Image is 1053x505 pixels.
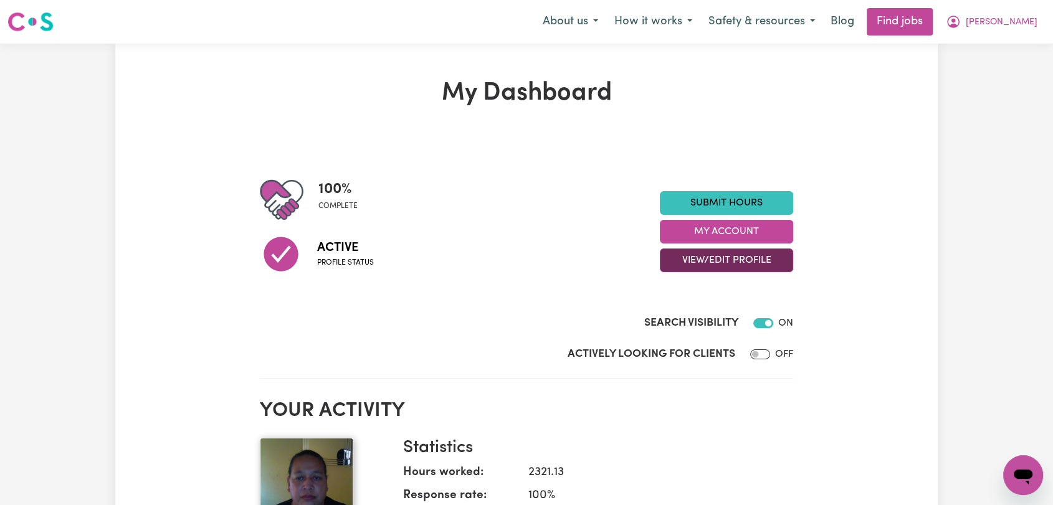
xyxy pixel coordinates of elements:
[7,11,54,33] img: Careseekers logo
[660,220,793,243] button: My Account
[535,9,606,35] button: About us
[660,191,793,215] a: Submit Hours
[867,8,933,35] a: Find jobs
[318,201,358,212] span: complete
[823,8,862,35] a: Blog
[775,349,793,359] span: OFF
[318,178,368,222] div: Profile completeness: 100%
[318,178,358,201] span: 100 %
[644,315,738,331] label: Search Visibility
[317,257,374,268] span: Profile status
[660,248,793,272] button: View/Edit Profile
[1003,455,1043,495] iframe: Button to launch messaging window
[700,9,823,35] button: Safety & resources
[518,464,783,482] dd: 2321.13
[966,16,1037,29] span: [PERSON_NAME]
[778,318,793,328] span: ON
[260,399,793,423] h2: Your activity
[403,438,783,459] h3: Statistics
[7,7,54,36] a: Careseekers logo
[317,238,374,257] span: Active
[260,78,793,108] h1: My Dashboard
[568,346,735,362] label: Actively Looking for Clients
[518,487,783,505] dd: 100 %
[606,9,700,35] button: How it works
[403,464,518,487] dt: Hours worked:
[938,9,1046,35] button: My Account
